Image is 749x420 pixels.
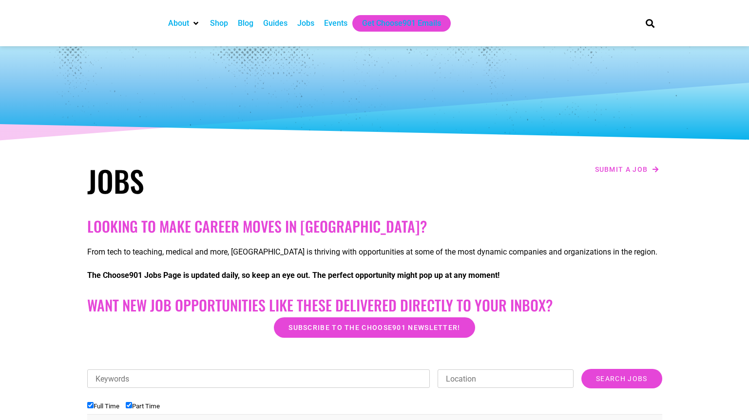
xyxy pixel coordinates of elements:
[87,369,430,388] input: Keywords
[87,246,662,258] p: From tech to teaching, medical and more, [GEOGRAPHIC_DATA] is thriving with opportunities at some...
[592,163,662,176] a: Submit a job
[595,166,648,173] span: Submit a job
[87,402,119,410] label: Full Time
[87,296,662,314] h2: Want New Job Opportunities like these Delivered Directly to your Inbox?
[642,15,658,31] div: Search
[210,18,228,29] a: Shop
[168,18,189,29] a: About
[87,271,499,280] strong: The Choose901 Jobs Page is updated daily, so keep an eye out. The perfect opportunity might pop u...
[126,402,160,410] label: Part Time
[126,402,132,408] input: Part Time
[581,369,662,388] input: Search Jobs
[87,402,94,408] input: Full Time
[87,163,370,198] h1: Jobs
[263,18,288,29] a: Guides
[163,15,205,32] div: About
[438,369,574,388] input: Location
[87,218,662,235] h2: Looking to make career moves in [GEOGRAPHIC_DATA]?
[288,324,460,331] span: Subscribe to the Choose901 newsletter!
[362,18,441,29] a: Get Choose901 Emails
[163,15,629,32] nav: Main nav
[324,18,347,29] a: Events
[238,18,253,29] a: Blog
[297,18,314,29] a: Jobs
[274,317,475,338] a: Subscribe to the Choose901 newsletter!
